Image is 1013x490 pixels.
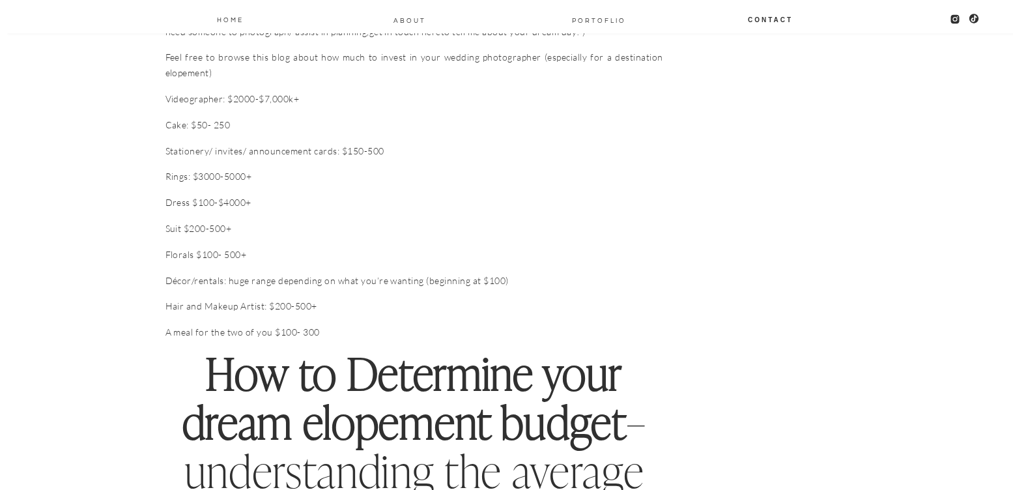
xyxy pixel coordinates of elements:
p: Stationery/ invites/ announcement cards: $150-500 [165,143,663,159]
p: A meal for the two of you $100- 300 [165,324,663,340]
p: Florals $100- 500+ [165,247,663,263]
a: Feel free to browse this blog about how much to invest in your wedding photographer (especially f... [165,51,663,78]
strong: How to Determine your dream elopement budget [182,348,627,450]
p: Hair and Makeup Artist: $200-500+ [165,298,663,314]
p: Videographer: $2000-$7,000k+ [165,91,663,107]
a: Home [216,14,245,24]
p: Dress $100-$4000+ [165,195,663,210]
a: Contact [747,14,794,24]
a: get in touch here [369,26,441,37]
p: Suit $200-500+ [165,221,663,237]
p: Cake: $50- 250 [165,117,663,133]
a: PORTOFLIO [567,14,631,25]
a: About [393,14,427,25]
p: Rings: $3000-5000+ [165,169,663,184]
p: Décor/rentals: huge range depending on what you’re wanting (beginning at $100) [165,273,663,289]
